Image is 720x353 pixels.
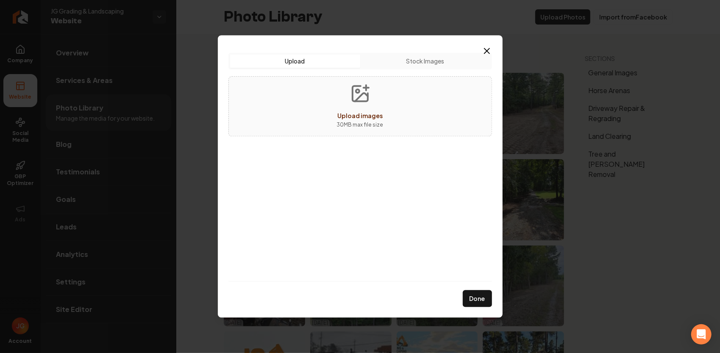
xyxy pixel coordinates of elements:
button: Upload images [330,77,390,136]
p: 30 MB max file size [337,121,384,129]
button: Done [463,290,492,307]
button: Upload [230,54,360,68]
span: Upload images [337,112,383,119]
button: Stock Images [360,54,490,68]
